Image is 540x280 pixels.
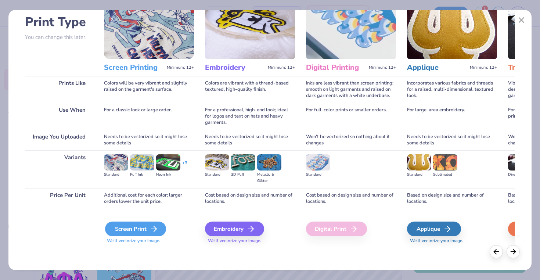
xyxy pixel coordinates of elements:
div: Needs to be vectorized so it might lose some details [205,130,295,150]
h3: Screen Printing [104,63,164,72]
h3: Digital Printing [306,63,366,72]
div: Standard [407,172,431,178]
div: Colors are vibrant with a thread-based textured, high-quality finish. [205,76,295,103]
img: Metallic & Glitter [257,154,281,170]
div: Neon Ink [156,172,180,178]
img: Puff Ink [130,154,154,170]
div: Use When [25,103,93,130]
div: Puff Ink [130,172,154,178]
img: Standard [104,154,128,170]
div: Standard [205,172,229,178]
div: For a professional, high-end look; ideal for logos and text on hats and heavy garments. [205,103,295,130]
span: Minimum: 12+ [369,65,396,70]
div: Image You Uploaded [25,130,93,150]
div: For a classic look or large order. [104,103,194,130]
div: + 3 [182,160,187,172]
div: Additional cost for each color; larger orders lower the unit price. [104,188,194,209]
div: Cost based on design size and number of locations. [205,188,295,209]
div: Prints Like [25,76,93,103]
span: Minimum: 12+ [167,65,194,70]
span: We'll vectorize your image. [205,238,295,244]
img: Sublimated [433,154,457,170]
div: Digital Print [306,222,367,236]
div: Variants [25,150,93,188]
div: Incorporates various fabrics and threads for a raised, multi-dimensional, textured look. [407,76,497,103]
img: 3D Puff [231,154,255,170]
button: Close [515,13,529,27]
div: Screen Print [105,222,166,236]
div: Inks are less vibrant than screen printing; smooth on light garments and raised on dark garments ... [306,76,396,103]
div: Colors will be very vibrant and slightly raised on the garment's surface. [104,76,194,103]
div: For large-area embroidery. [407,103,497,130]
div: 3D Puff [231,172,255,178]
div: Based on design size and number of locations. [407,188,497,209]
div: Needs to be vectorized so it might lose some details [104,130,194,150]
div: Won't be vectorized so nothing about it changes [306,130,396,150]
span: Minimum: 12+ [268,65,295,70]
h3: Applique [407,63,467,72]
div: Metallic & Glitter [257,172,281,184]
div: For full-color prints or smaller orders. [306,103,396,130]
p: You can change this later. [25,34,93,40]
img: Standard [205,154,229,170]
img: Standard [306,154,330,170]
div: Price Per Unit [25,188,93,209]
div: Direct-to-film [508,172,532,178]
div: Standard [306,172,330,178]
h3: Embroidery [205,63,265,72]
div: Embroidery [205,222,264,236]
span: Minimum: 12+ [470,65,497,70]
div: Standard [104,172,128,178]
img: Standard [407,154,431,170]
img: Neon Ink [156,154,180,170]
span: We'll vectorize your image. [407,238,497,244]
div: Applique [407,222,461,236]
div: Cost based on design size and number of locations. [306,188,396,209]
div: Sublimated [433,172,457,178]
div: Needs to be vectorized so it might lose some details [407,130,497,150]
img: Direct-to-film [508,154,532,170]
span: We'll vectorize your image. [104,238,194,244]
